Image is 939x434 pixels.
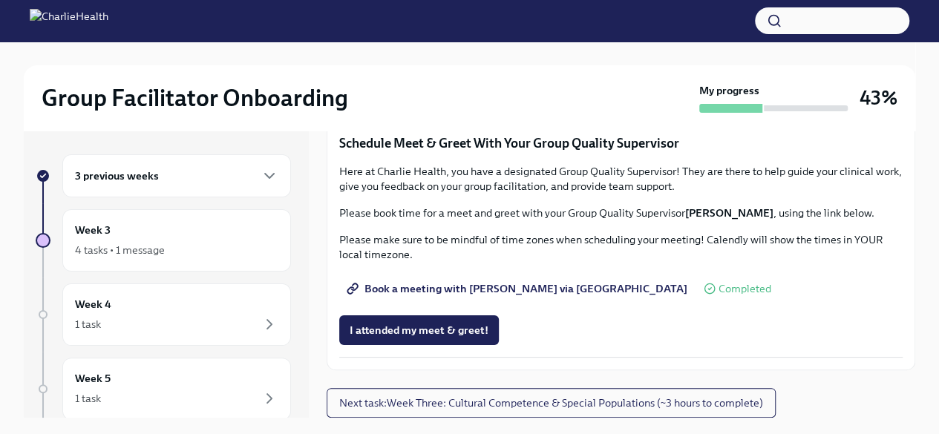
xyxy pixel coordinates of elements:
[339,232,903,262] p: Please make sure to be mindful of time zones when scheduling your meeting! Calendly will show the...
[719,283,771,295] span: Completed
[699,83,759,98] strong: My progress
[339,315,499,345] button: I attended my meet & greet!
[685,206,773,220] strong: [PERSON_NAME]
[75,317,101,332] div: 1 task
[339,134,903,152] p: Schedule Meet & Greet With Your Group Quality Supervisor
[42,83,348,113] h2: Group Facilitator Onboarding
[62,154,291,197] div: 3 previous weeks
[327,388,776,418] button: Next task:Week Three: Cultural Competence & Special Populations (~3 hours to complete)
[75,296,111,312] h6: Week 4
[350,323,488,338] span: I attended my meet & greet!
[339,164,903,194] p: Here at Charlie Health, you have a designated Group Quality Supervisor! They are there to help gu...
[350,281,687,296] span: Book a meeting with [PERSON_NAME] via [GEOGRAPHIC_DATA]
[339,206,903,220] p: Please book time for a meet and greet with your Group Quality Supervisor , using the link below.
[75,168,159,184] h6: 3 previous weeks
[36,209,291,272] a: Week 34 tasks • 1 message
[36,358,291,420] a: Week 51 task
[339,274,698,303] a: Book a meeting with [PERSON_NAME] via [GEOGRAPHIC_DATA]
[36,283,291,346] a: Week 41 task
[860,85,897,111] h3: 43%
[30,9,108,33] img: CharlieHealth
[75,222,111,238] h6: Week 3
[75,370,111,387] h6: Week 5
[339,395,763,410] span: Next task : Week Three: Cultural Competence & Special Populations (~3 hours to complete)
[75,391,101,406] div: 1 task
[75,243,165,257] div: 4 tasks • 1 message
